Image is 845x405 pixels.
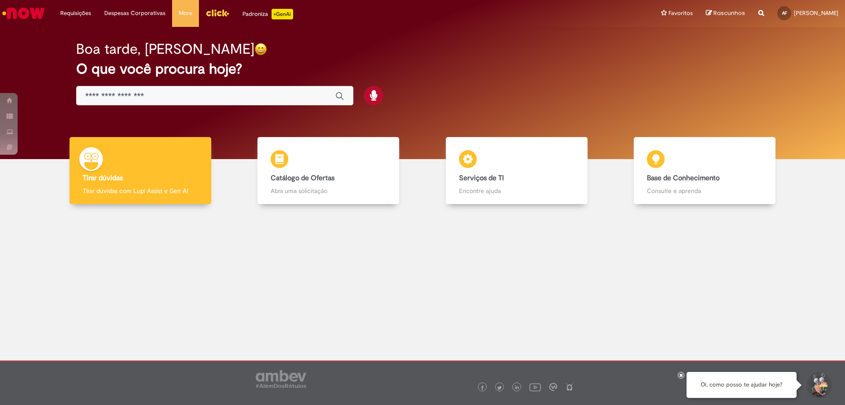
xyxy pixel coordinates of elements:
a: Base de Conhecimento Consulte e aprenda [611,137,799,204]
a: Catálogo de Ofertas Abra uma solicitação [235,137,423,204]
h2: O que você procura hoje? [76,61,769,77]
span: AF [782,10,787,16]
span: Requisições [60,9,91,18]
p: +GenAi [272,9,293,19]
span: [PERSON_NAME] [794,9,838,17]
span: Rascunhos [713,9,745,17]
img: logo_footer_workplace.png [549,383,557,391]
span: Despesas Corporativas [104,9,165,18]
img: click_logo_yellow_360x200.png [206,6,229,19]
img: ServiceNow [1,4,46,22]
p: Tirar dúvidas com Lupi Assist e Gen Ai [83,186,198,195]
b: Serviços de TI [459,174,504,182]
img: logo_footer_naosei.png [566,383,573,391]
div: Padroniza [242,9,293,19]
img: logo_footer_linkedin.png [515,385,519,390]
b: Base de Conhecimento [647,174,720,182]
img: logo_footer_facebook.png [480,386,485,390]
span: Favoritos [669,9,693,18]
b: Catálogo de Ofertas [271,174,334,182]
a: Serviços de TI Encontre ajuda [422,137,611,204]
img: logo_footer_ambev_rotulo_gray.png [256,370,306,388]
p: Encontre ajuda [459,186,574,195]
p: Abra uma solicitação [271,186,386,195]
img: logo_footer_youtube.png [529,381,541,393]
a: Tirar dúvidas Tirar dúvidas com Lupi Assist e Gen Ai [46,137,235,204]
a: Rascunhos [706,9,745,18]
div: Oi, como posso te ajudar hoje? [687,372,797,398]
img: logo_footer_twitter.png [497,386,502,390]
button: Iniciar Conversa de Suporte [805,372,832,398]
p: Consulte e aprenda [647,186,762,195]
img: happy-face.png [254,43,267,56]
h2: Boa tarde, [PERSON_NAME] [76,41,254,57]
span: More [179,9,192,18]
b: Tirar dúvidas [83,174,123,182]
